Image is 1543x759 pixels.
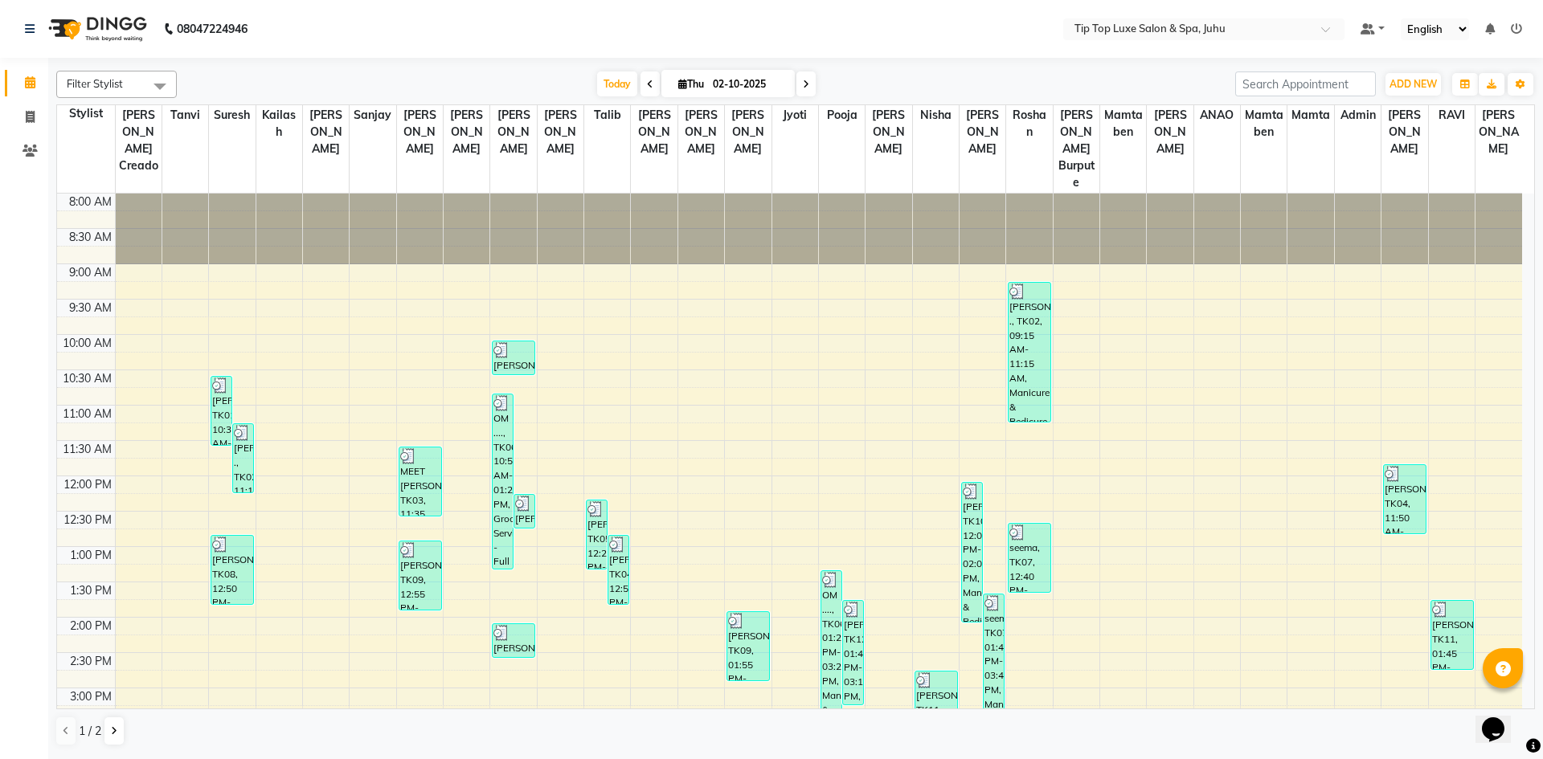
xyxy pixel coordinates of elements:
[674,78,708,90] span: Thu
[538,105,583,159] span: [PERSON_NAME]
[1335,105,1381,125] span: admin
[727,612,769,680] div: [PERSON_NAME], TK09, 01:55 PM-02:55 PM, Nail Care - Cut File For [DEMOGRAPHIC_DATA] (₹300),Nail C...
[1384,465,1426,533] div: [PERSON_NAME], TK04, 11:50 AM-12:50 PM, Polish - Gel Polish Removal (Blue Sky) (₹500)
[1147,105,1193,159] span: [PERSON_NAME]
[66,300,115,316] div: 9:30 AM
[584,105,630,125] span: Talib
[631,105,677,159] span: [PERSON_NAME]
[1475,105,1522,159] span: [PERSON_NAME]
[678,105,724,159] span: [PERSON_NAME]
[587,500,607,569] div: [PERSON_NAME], TK05, 12:20 PM-01:20 PM, [DEMOGRAPHIC_DATA] Hair Services - [DEMOGRAPHIC_DATA] Hai...
[490,105,536,159] span: [PERSON_NAME]
[211,536,253,604] div: [PERSON_NAME], TK08, 12:50 PM-01:50 PM, [DEMOGRAPHIC_DATA] Hair Services - [DEMOGRAPHIC_DATA] Hai...
[1235,71,1376,96] input: Search Appointment
[514,495,534,528] div: [PERSON_NAME] ., TK02, 12:15 PM-12:45 PM, [DEMOGRAPHIC_DATA] Hair Services - [DEMOGRAPHIC_DATA] H...
[66,264,115,281] div: 9:00 AM
[984,594,1004,733] div: seema, TK07, 01:40 PM-03:40 PM, Manicure & Pedicure - Classic Pedicure For [DEMOGRAPHIC_DATA] (₹1...
[209,105,255,125] span: Suresh
[1390,78,1437,90] span: ADD NEW
[708,72,788,96] input: 2025-10-02
[67,547,115,564] div: 1:00 PM
[67,618,115,635] div: 2:00 PM
[66,229,115,246] div: 8:30 AM
[962,483,982,622] div: [PERSON_NAME], TK10, 12:05 PM-02:05 PM, Manicure & Pedicure - Classic Pedicure For [DEMOGRAPHIC_D...
[177,6,248,51] b: 08047224946
[59,441,115,458] div: 11:30 AM
[1054,105,1099,193] span: [PERSON_NAME] burpute
[843,601,863,704] div: [PERSON_NAME], TK12, 01:45 PM-03:15 PM, Threading - Eyebrow For [DEMOGRAPHIC_DATA] (₹100),Facial ...
[1287,105,1333,125] span: mamta
[60,512,115,528] div: 12:30 PM
[597,71,637,96] span: Today
[493,341,534,374] div: [PERSON_NAME], TK01, 10:05 AM-10:35 AM, Groom Services - [PERSON_NAME] Trimming (₹200)
[1009,283,1050,422] div: [PERSON_NAME] ., TK02, 09:15 AM-11:15 AM, Manicure & Pedicure - Spa Pedicure For [DEMOGRAPHIC_DAT...
[866,105,911,159] span: [PERSON_NAME]
[1100,105,1146,142] span: Mamtaben
[399,541,441,610] div: [PERSON_NAME], TK09, 12:55 PM-01:55 PM, Colour - Inoa Hair Colour For [DEMOGRAPHIC_DATA] (₹800)
[1431,601,1473,669] div: [PERSON_NAME], TK11, 01:45 PM-02:45 PM, Hair Care - Luxe Hair Wash For [DEMOGRAPHIC_DATA] Long Ha...
[66,194,115,210] div: 8:00 AM
[211,377,231,445] div: [PERSON_NAME], TK01, 10:35 AM-11:35 AM, [DEMOGRAPHIC_DATA] Hair Services - [DEMOGRAPHIC_DATA] Hai...
[57,105,115,122] div: Stylist
[41,6,151,51] img: logo
[821,571,841,710] div: OM ...., TK06, 01:20 PM-03:20 PM, Manicure & Pedicure - Classic Pedicure For [DEMOGRAPHIC_DATA] (...
[59,335,115,352] div: 10:00 AM
[1429,105,1475,125] span: RAVI
[397,105,443,159] span: [PERSON_NAME]
[493,624,534,657] div: [PERSON_NAME], TK10, 02:05 PM-02:35 PM, Groom Services - [PERSON_NAME] Trimming (₹200)
[915,671,957,740] div: [PERSON_NAME], TK11, 02:45 PM-03:45 PM, Threading - Forehead For For [DEMOGRAPHIC_DATA] (₹50),Thr...
[1009,524,1050,592] div: seema, TK07, 12:40 PM-01:40 PM, Manicure & Pedicure - Classic Manicure For [DEMOGRAPHIC_DATA] (₹900)
[67,688,115,705] div: 3:00 PM
[67,653,115,670] div: 2:30 PM
[233,424,253,492] div: [PERSON_NAME] ., TK02, 11:15 AM-12:15 PM, [DEMOGRAPHIC_DATA] Hair Services - [DEMOGRAPHIC_DATA] H...
[1475,695,1527,743] iframe: chat widget
[162,105,208,125] span: Tanvi
[819,105,865,125] span: Pooja
[67,582,115,599] div: 1:30 PM
[1385,73,1441,96] button: ADD NEW
[493,394,513,569] div: OM ...., TK06, 10:50 AM-01:20 PM, Groom Services - Full Front Hair trimming (₹400),Groom Services...
[1194,105,1240,125] span: ANAO
[1241,105,1287,142] span: Mamtaben
[1381,105,1427,159] span: [PERSON_NAME]
[913,105,959,125] span: Nisha
[256,105,302,142] span: Kailash
[608,536,628,604] div: [PERSON_NAME], TK04, 12:50 PM-01:50 PM, Hair Care - Normal Hair Wash For [DEMOGRAPHIC_DATA] Mediu...
[59,370,115,387] div: 10:30 AM
[444,105,489,159] span: [PERSON_NAME]
[303,105,349,159] span: [PERSON_NAME]
[960,105,1005,159] span: [PERSON_NAME]
[59,406,115,422] div: 11:00 AM
[399,447,441,516] div: MEET [PERSON_NAME], TK03, 11:35 AM-12:35 PM, [DEMOGRAPHIC_DATA] Hair Services - [DEMOGRAPHIC_DATA...
[67,77,123,90] span: Filter Stylist
[772,105,818,125] span: Jyoti
[116,105,162,176] span: [PERSON_NAME] creado
[725,105,771,159] span: [PERSON_NAME]
[60,476,115,493] div: 12:00 PM
[350,105,395,125] span: Sanjay
[79,723,101,740] span: 1 / 2
[1006,105,1052,142] span: Roshan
